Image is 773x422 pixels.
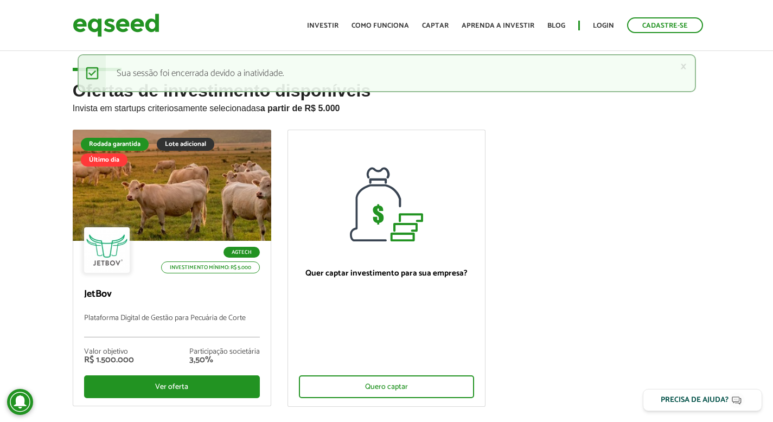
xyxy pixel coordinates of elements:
[299,375,475,398] div: Quero captar
[84,314,260,337] p: Plataforma Digital de Gestão para Pecuária de Corte
[78,54,696,92] div: Sua sessão foi encerrada devido a inatividade.
[189,356,260,365] div: 3,50%
[462,22,534,29] a: Aprenda a investir
[73,100,701,113] p: Invista em startups criteriosamente selecionadas
[627,17,703,33] a: Cadastre-se
[81,138,149,151] div: Rodada garantida
[288,130,486,407] a: Quer captar investimento para sua empresa? Quero captar
[189,348,260,356] div: Participação societária
[161,261,260,273] p: Investimento mínimo: R$ 5.000
[307,22,338,29] a: Investir
[157,138,214,151] div: Lote adicional
[352,22,409,29] a: Como funciona
[84,375,260,398] div: Ver oferta
[547,22,565,29] a: Blog
[223,247,260,258] p: Agtech
[422,22,449,29] a: Captar
[680,61,687,72] a: ×
[84,289,260,300] p: JetBov
[73,130,271,406] a: Rodada garantida Lote adicional Último dia Agtech Investimento mínimo: R$ 5.000 JetBov Plataforma...
[593,22,614,29] a: Login
[73,81,701,130] h2: Ofertas de investimento disponíveis
[81,154,127,167] div: Último dia
[260,104,340,113] strong: a partir de R$ 5.000
[84,348,134,356] div: Valor objetivo
[299,268,475,278] p: Quer captar investimento para sua empresa?
[73,11,159,40] img: EqSeed
[84,356,134,365] div: R$ 1.500.000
